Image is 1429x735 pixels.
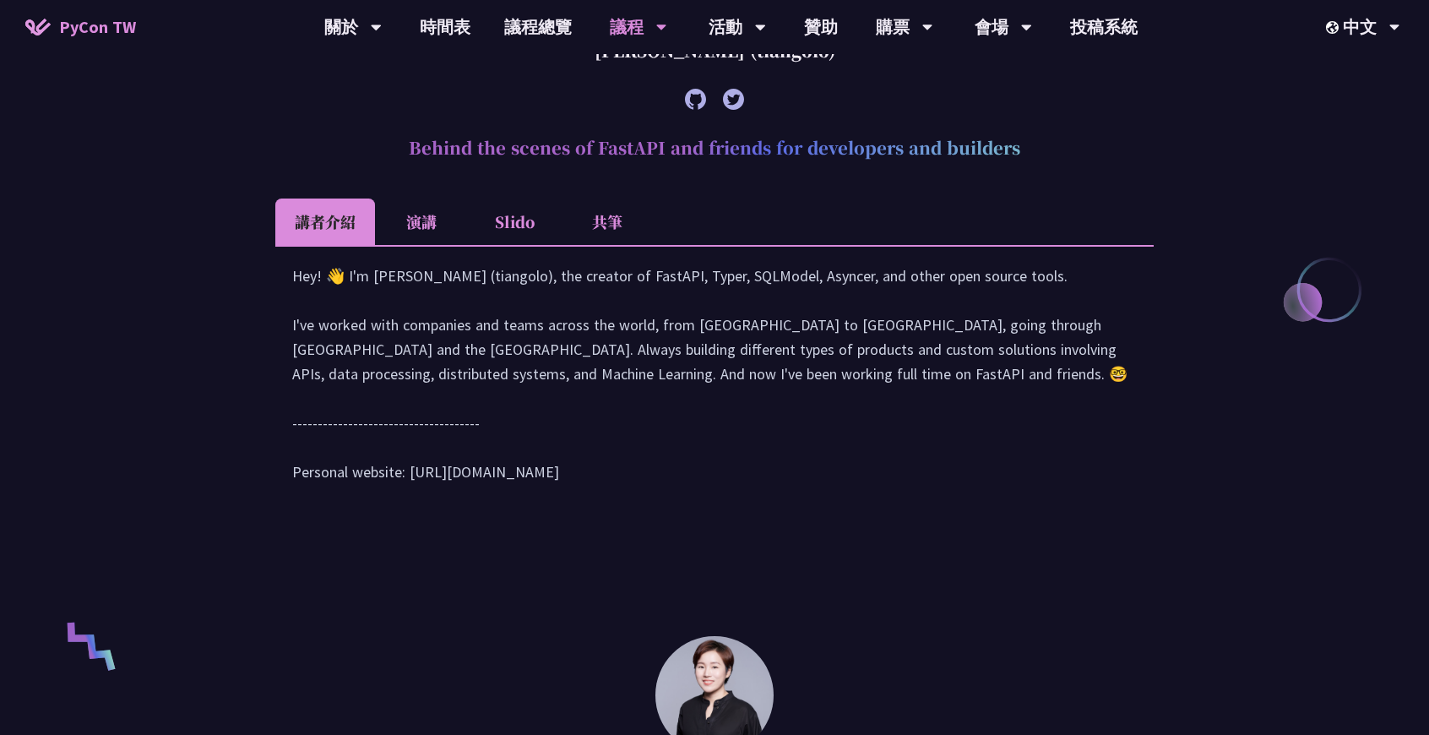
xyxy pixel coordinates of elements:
h2: Behind the scenes of FastAPI and friends for developers and builders [275,122,1154,173]
a: PyCon TW [8,6,153,48]
img: Locale Icon [1326,21,1343,34]
img: Home icon of PyCon TW 2025 [25,19,51,35]
div: Hey! 👋 I'm [PERSON_NAME] (tiangolo), the creator of FastAPI, Typer, SQLModel, Asyncer, and other ... [292,264,1137,501]
li: 共筆 [561,199,654,245]
li: 講者介紹 [275,199,375,245]
li: Slido [468,199,561,245]
li: 演講 [375,199,468,245]
span: PyCon TW [59,14,136,40]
